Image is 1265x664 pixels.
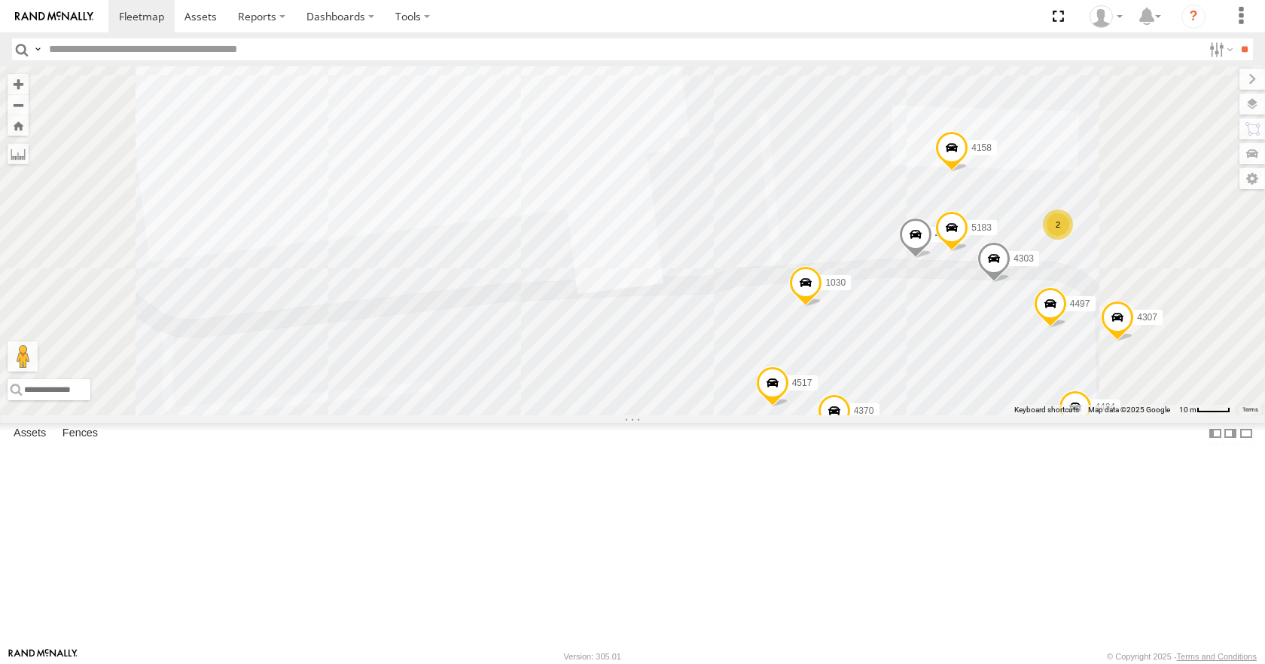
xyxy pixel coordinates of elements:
[1203,38,1236,60] label: Search Filter Options
[1208,423,1223,445] label: Dock Summary Table to the Left
[1181,5,1206,29] i: ?
[1084,5,1128,28] div: Summer Walker
[6,424,53,445] label: Assets
[1177,652,1257,661] a: Terms and Conditions
[1014,405,1079,415] button: Keyboard shortcuts
[1095,402,1115,413] span: 4484
[1239,168,1265,189] label: Map Settings
[8,143,29,164] label: Measure
[1107,652,1257,661] div: © Copyright 2025 -
[1239,423,1254,445] label: Hide Summary Table
[8,94,29,115] button: Zoom out
[1223,423,1238,445] label: Dock Summary Table to the Right
[1175,405,1235,415] button: Map Scale: 10 m per 41 pixels
[1137,313,1157,323] span: 4307
[8,115,29,136] button: Zoom Home
[15,11,93,22] img: rand-logo.svg
[8,341,38,372] button: Drag Pegman onto the map to open Street View
[825,278,846,289] span: 1030
[8,74,29,94] button: Zoom in
[8,649,78,664] a: Visit our Website
[55,424,105,445] label: Fences
[971,143,992,154] span: 4158
[1179,405,1196,414] span: 10 m
[32,38,44,60] label: Search Query
[1088,405,1170,414] span: Map data ©2025 Google
[1043,210,1073,240] div: 2
[971,222,992,233] span: 5183
[1014,254,1034,265] span: 4303
[1070,298,1090,309] span: 4497
[564,652,621,661] div: Version: 305.01
[792,378,812,389] span: 4517
[854,406,874,417] span: 4370
[1242,406,1258,412] a: Terms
